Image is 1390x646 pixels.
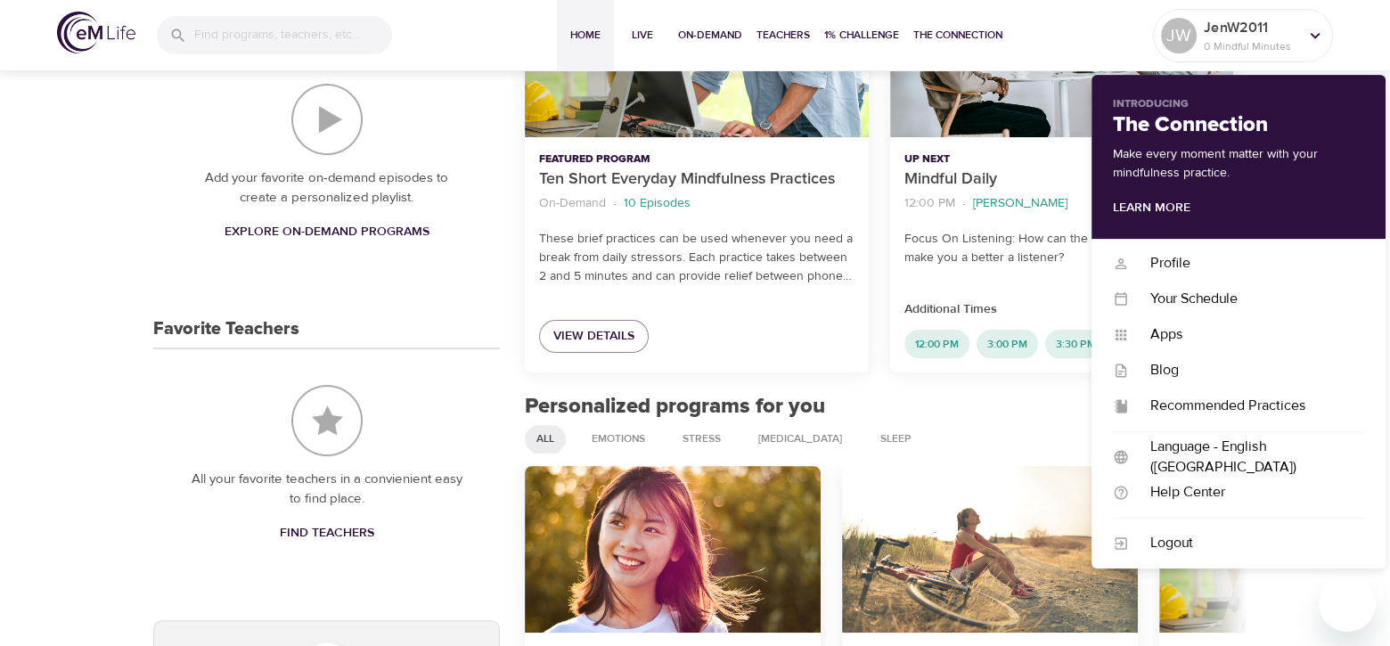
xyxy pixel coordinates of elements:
p: 10 Episodes [624,194,691,213]
span: Emotions [581,431,656,446]
div: Stress [671,425,732,454]
div: Help Center [1129,482,1364,503]
button: Getting Active [842,466,1138,633]
div: Sleep [869,425,923,454]
div: Profile [1129,253,1364,274]
p: JenW2011 [1204,17,1298,38]
span: All [526,431,565,446]
div: 12:00 PM [904,330,969,358]
div: Emotions [580,425,657,454]
p: On-Demand [539,194,606,213]
span: The Connection [913,26,1002,45]
div: Recommended Practices [1129,396,1364,416]
span: Find Teachers [280,522,374,544]
span: 1% Challenge [824,26,899,45]
p: Focus On Listening: How can the skills of mindfulness make you a better a listener? [904,230,1219,267]
div: All [525,425,566,454]
div: Blog [1129,360,1364,380]
span: 12:00 PM [904,337,969,352]
input: Find programs, teachers, etc... [194,16,392,54]
iframe: Button to launch messaging window [1319,575,1376,632]
p: These brief practices can be used whenever you need a break from daily stressors. Each practice t... [539,230,854,286]
div: Language - English ([GEOGRAPHIC_DATA]) [1129,437,1364,478]
span: 3:00 PM [977,337,1038,352]
p: Mindful Daily [904,168,1112,192]
p: 12:00 PM [904,194,955,213]
span: Home [564,26,607,45]
a: Explore On-Demand Programs [217,216,437,249]
p: Up Next [904,151,1112,168]
a: View Details [539,320,649,353]
h2: Personalized programs for you [525,394,1233,420]
span: On-Demand [678,26,742,45]
span: Explore On-Demand Programs [225,221,429,243]
div: [MEDICAL_DATA] [747,425,854,454]
img: logo [57,12,135,53]
li: · [613,192,617,216]
h2: The Connection [1113,112,1364,138]
p: All your favorite teachers in a convienient easy to find place. [189,470,464,510]
p: [PERSON_NAME] [973,194,1067,213]
span: Sleep [870,431,922,446]
div: 3:00 PM [977,330,1038,358]
p: Introducing [1113,96,1364,112]
p: Make every moment matter with your mindfulness practice. [1113,145,1364,183]
div: Logout [1129,533,1364,553]
img: On-Demand Playlist [291,84,363,155]
span: Live [621,26,664,45]
p: Featured Program [539,151,854,168]
div: Apps [1129,324,1364,345]
p: Add your favorite on-demand episodes to create a personalized playlist. [189,168,464,209]
p: Additional Times [904,300,1219,319]
div: JW [1161,18,1197,53]
div: Your Schedule [1129,289,1364,309]
span: 3:30 PM [1045,337,1107,352]
span: Stress [672,431,732,446]
span: Teachers [756,26,810,45]
span: [MEDICAL_DATA] [748,431,854,446]
a: Learn More [1113,200,1190,216]
img: Favorite Teachers [291,385,363,456]
nav: breadcrumb [539,192,854,216]
button: 7 Days of Emotional Intelligence [525,466,821,633]
h3: Favorite Teachers [153,319,299,339]
nav: breadcrumb [904,192,1112,216]
a: Find Teachers [273,517,381,550]
p: Ten Short Everyday Mindfulness Practices [539,168,854,192]
li: · [962,192,966,216]
p: 0 Mindful Minutes [1204,38,1298,54]
div: 3:30 PM [1045,330,1107,358]
span: View Details [553,325,634,348]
